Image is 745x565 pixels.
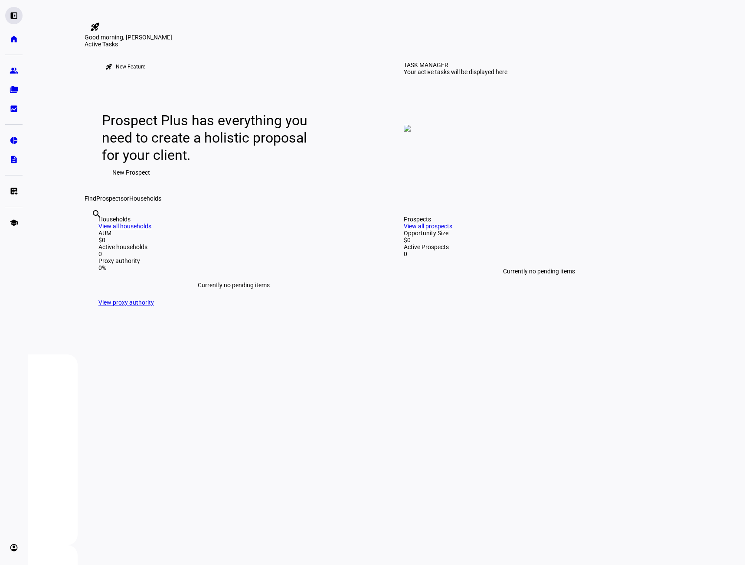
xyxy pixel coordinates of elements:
div: New Feature [116,63,145,70]
div: Households [98,216,369,223]
div: $0 [98,237,369,244]
div: 0% [98,264,369,271]
a: pie_chart [5,132,23,149]
div: AUM [98,230,369,237]
div: TASK MANAGER [404,62,448,68]
div: $0 [404,237,674,244]
a: View all prospects [404,223,452,230]
div: 0 [404,250,674,257]
div: Prospects [404,216,674,223]
mat-icon: search [91,209,102,219]
eth-mat-symbol: group [10,66,18,75]
a: group [5,62,23,79]
eth-mat-symbol: left_panel_open [10,11,18,20]
eth-mat-symbol: description [10,155,18,164]
mat-icon: rocket_launch [90,22,100,32]
a: bid_landscape [5,100,23,117]
eth-mat-symbol: pie_chart [10,136,18,145]
a: description [5,151,23,168]
div: 0 [98,250,369,257]
div: Find or [85,195,688,202]
a: home [5,30,23,48]
mat-icon: rocket_launch [105,63,112,70]
span: Prospects [96,195,124,202]
div: Currently no pending items [98,271,369,299]
div: Active Tasks [85,41,688,48]
a: View all households [98,223,151,230]
span: Households [129,195,161,202]
span: New Prospect [112,164,150,181]
img: empty-tasks.png [404,125,411,132]
div: Active Prospects [404,244,674,250]
div: Proxy authority [98,257,369,264]
div: Your active tasks will be displayed here [404,68,507,75]
eth-mat-symbol: bid_landscape [10,104,18,113]
button: New Prospect [102,164,160,181]
div: Good morning, [PERSON_NAME] [85,34,688,41]
a: View proxy authority [98,299,154,306]
eth-mat-symbol: list_alt_add [10,187,18,195]
eth-mat-symbol: account_circle [10,543,18,552]
a: folder_copy [5,81,23,98]
div: Opportunity Size [404,230,674,237]
div: Active households [98,244,369,250]
eth-mat-symbol: home [10,35,18,43]
eth-mat-symbol: school [10,218,18,227]
input: Enter name of prospect or household [91,221,93,231]
div: Prospect Plus has everything you need to create a holistic proposal for your client. [102,112,316,164]
div: Currently no pending items [404,257,674,285]
eth-mat-symbol: folder_copy [10,85,18,94]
